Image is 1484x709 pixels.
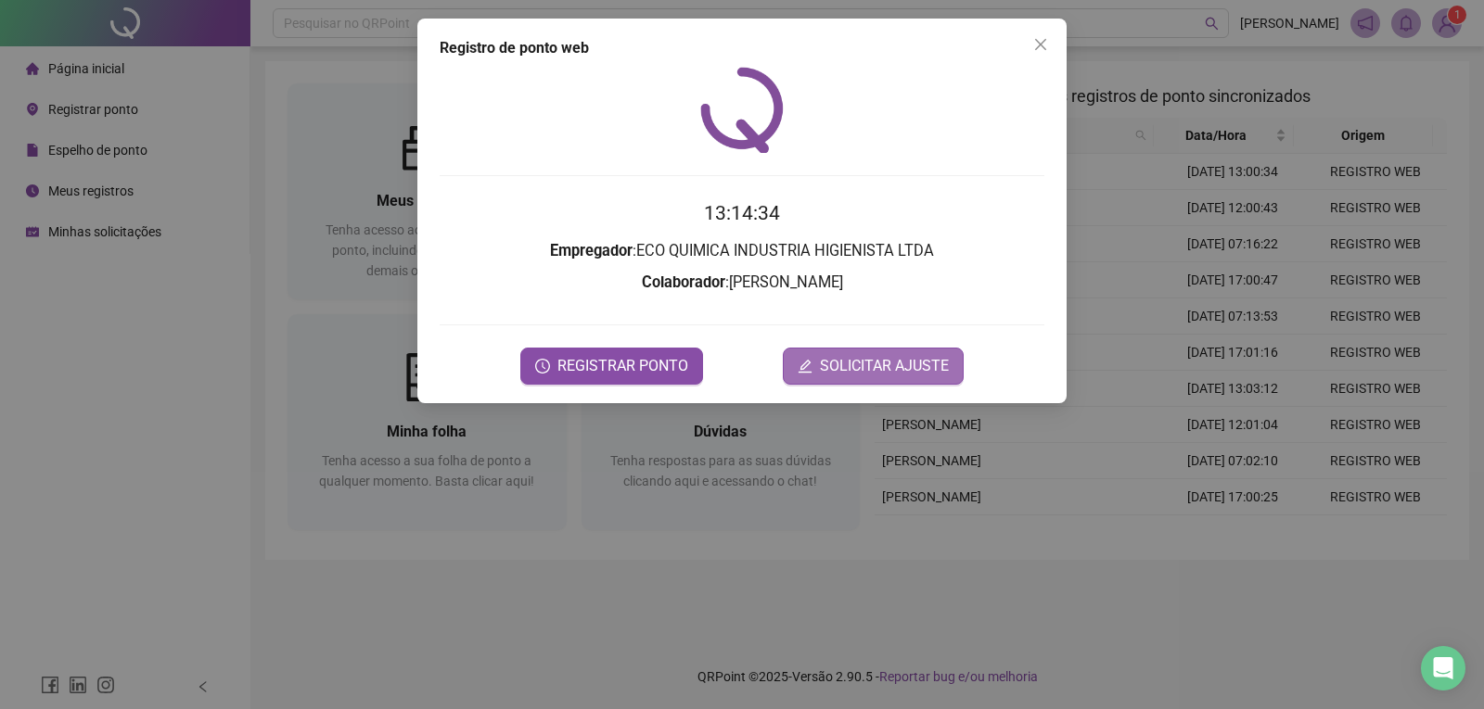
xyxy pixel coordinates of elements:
[440,37,1044,59] div: Registro de ponto web
[1033,37,1048,52] span: close
[557,355,688,377] span: REGISTRAR PONTO
[520,348,703,385] button: REGISTRAR PONTO
[820,355,949,377] span: SOLICITAR AJUSTE
[440,271,1044,295] h3: : [PERSON_NAME]
[1026,30,1055,59] button: Close
[1421,646,1465,690] div: Open Intercom Messenger
[704,202,780,224] time: 13:14:34
[783,348,964,385] button: editSOLICITAR AJUSTE
[700,67,784,153] img: QRPoint
[798,359,812,373] span: edit
[535,359,550,373] span: clock-circle
[550,242,633,260] strong: Empregador
[642,273,725,291] strong: Colaborador
[440,239,1044,263] h3: : ECO QUIMICA INDUSTRIA HIGIENISTA LTDA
